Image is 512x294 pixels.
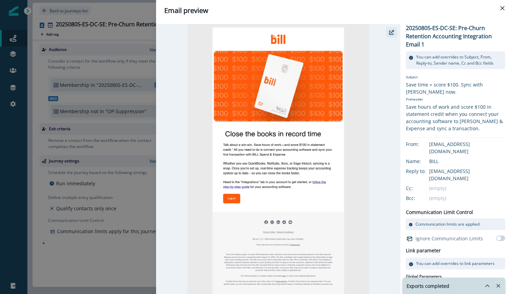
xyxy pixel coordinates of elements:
p: You can add overrides to link parameters [416,260,495,267]
p: Global Parameters [406,272,442,280]
p: Subject [406,75,505,81]
h2: Link parameter [406,246,441,255]
p: Preheader [406,95,505,103]
div: (empty) [429,195,505,202]
button: hide-exports [482,281,493,291]
div: Save hours of work and score $100 in statement credit when you connect your accounting software t... [406,103,505,132]
button: Remove-exports [493,281,504,291]
div: From: [406,141,440,148]
div: [EMAIL_ADDRESS][DOMAIN_NAME] [429,168,505,182]
div: Reply to: [406,168,440,175]
button: Close [497,3,508,14]
p: You can add overrides to Subject, From, Reply-to, Sender name, Cc and Bcc fields [416,54,502,66]
button: hide-exports [476,278,490,294]
p: 20250805-ES-DC-SE: Pre-Churn Retention Accounting Integration Email 1 [406,24,505,49]
div: [EMAIL_ADDRESS][DOMAIN_NAME] [429,141,505,155]
div: Name: [406,158,440,165]
div: Cc: [406,185,440,192]
div: BILL [429,158,505,165]
div: Bcc: [406,195,440,202]
div: Save time + score $100. Sync with [PERSON_NAME] now. [406,81,505,95]
p: Exports completed [407,282,449,290]
img: email asset unavailable [187,24,369,294]
div: (empty) [429,185,505,192]
div: Email preview [164,5,504,16]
